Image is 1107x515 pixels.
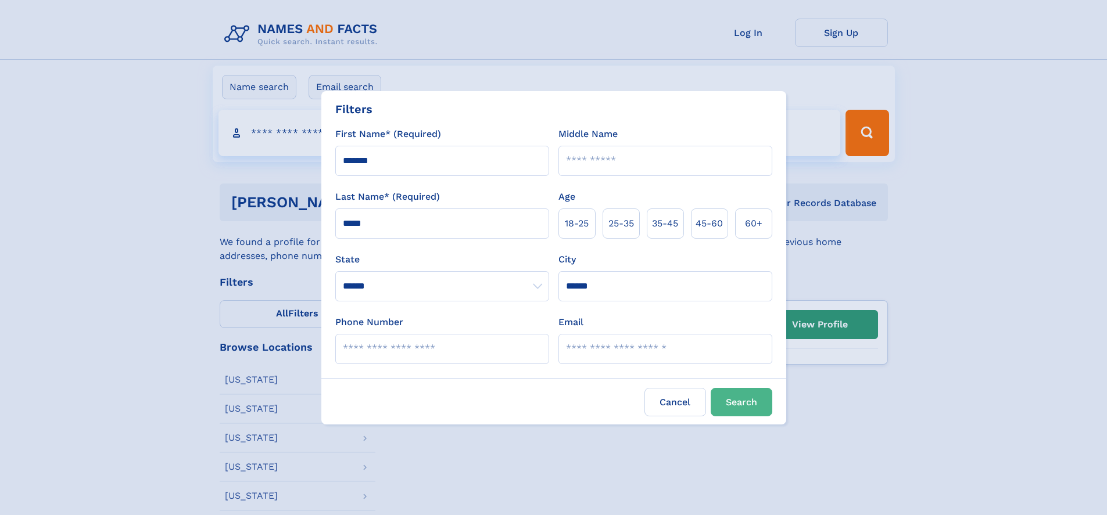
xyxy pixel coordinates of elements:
[335,127,441,141] label: First Name* (Required)
[558,315,583,329] label: Email
[558,127,618,141] label: Middle Name
[335,253,549,266] label: State
[335,190,440,204] label: Last Name* (Required)
[335,100,372,118] div: Filters
[652,217,678,231] span: 35‑45
[608,217,634,231] span: 25‑35
[565,217,589,231] span: 18‑25
[558,190,575,204] label: Age
[335,315,403,329] label: Phone Number
[644,388,706,416] label: Cancel
[745,217,762,231] span: 60+
[696,217,723,231] span: 45‑60
[711,388,772,416] button: Search
[558,253,576,266] label: City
